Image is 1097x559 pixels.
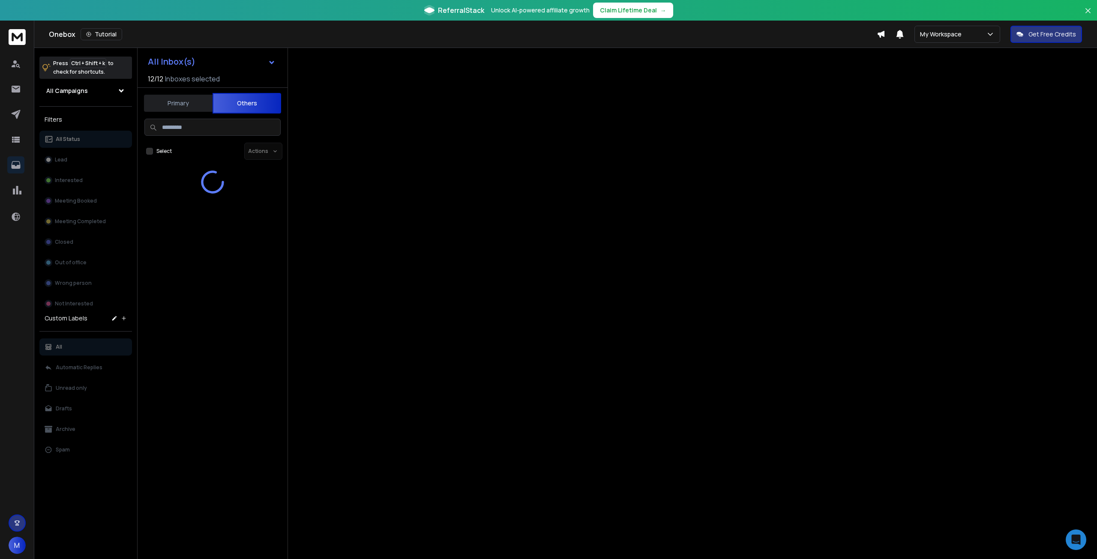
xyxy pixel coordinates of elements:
[9,537,26,554] button: M
[156,148,172,155] label: Select
[593,3,673,18] button: Claim Lifetime Deal→
[53,59,114,76] p: Press to check for shortcuts.
[148,74,163,84] span: 12 / 12
[144,94,213,113] button: Primary
[46,87,88,95] h1: All Campaigns
[148,57,195,66] h1: All Inbox(s)
[165,74,220,84] h3: Inboxes selected
[213,93,281,114] button: Others
[1028,30,1076,39] p: Get Free Credits
[1082,5,1094,26] button: Close banner
[39,82,132,99] button: All Campaigns
[438,5,484,15] span: ReferralStack
[81,28,122,40] button: Tutorial
[660,6,666,15] span: →
[1066,529,1086,550] div: Open Intercom Messenger
[70,58,106,68] span: Ctrl + Shift + k
[141,53,282,70] button: All Inbox(s)
[39,114,132,126] h3: Filters
[49,28,877,40] div: Onebox
[45,314,87,323] h3: Custom Labels
[920,30,965,39] p: My Workspace
[1010,26,1082,43] button: Get Free Credits
[491,6,590,15] p: Unlock AI-powered affiliate growth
